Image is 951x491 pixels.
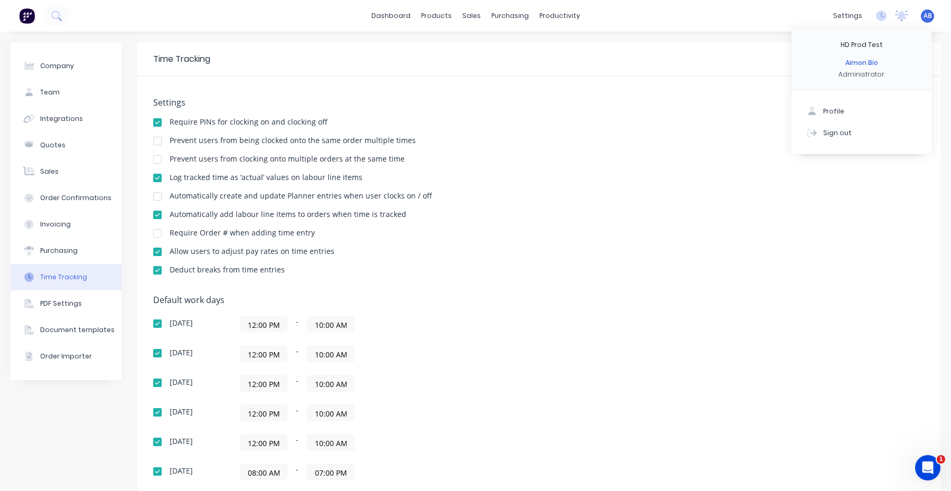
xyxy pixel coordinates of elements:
button: Purchasing [11,238,122,264]
h5: Default work days [153,295,925,305]
button: PDF Settings [11,290,122,317]
button: Integrations [11,106,122,132]
input: Finish [307,464,354,480]
div: Company [40,61,74,71]
input: Finish [307,435,354,450]
button: Invoicing [11,211,122,238]
button: Team [11,79,122,106]
div: Prevent users from being clocked onto the same order multiple times [170,137,416,144]
div: purchasing [486,8,534,24]
button: Time Tracking [11,264,122,290]
div: Order Importer [40,352,92,361]
div: Deduct breaks from time entries [170,266,285,273]
div: settings [828,8,868,24]
div: Team [40,88,60,97]
div: - [240,464,504,480]
button: Document templates [11,317,122,343]
div: Document templates [40,325,115,335]
a: dashboard [366,8,416,24]
input: Start [240,405,287,421]
div: [DATE] [170,379,193,386]
div: Integrations [40,114,83,124]
div: Purchasing [40,246,78,256]
button: Sales [11,158,122,185]
input: Start [240,316,287,332]
div: Order Confirmations [40,193,111,203]
div: Sign out [823,128,852,137]
button: Quotes [11,132,122,158]
span: AB [924,11,932,21]
input: Finish [307,316,354,332]
iframe: Intercom live chat [915,455,940,480]
input: Start [240,435,287,450]
div: PDF Settings [40,299,82,308]
button: Sign out [791,122,931,143]
div: Require Order # when adding time entry [170,229,315,237]
div: - [240,375,504,392]
div: [DATE] [170,467,193,475]
div: HD Prod Test [841,40,883,50]
div: Require PINs for clocking on and clocking off [170,118,328,126]
input: Finish [307,405,354,421]
input: Start [240,375,287,391]
button: Profile [791,101,931,122]
div: Prevent users from clocking onto multiple orders at the same time [170,155,405,163]
div: Invoicing [40,220,71,229]
div: Aimon Bio [845,58,878,68]
div: Quotes [40,140,66,150]
img: Factory [19,8,35,24]
div: Automatically add labour line items to orders when time is tracked [170,211,406,218]
div: Profile [823,107,844,116]
div: Time Tracking [40,272,87,282]
input: Finish [307,375,354,391]
div: [DATE] [170,349,193,356]
button: Company [11,53,122,79]
div: - [240,345,504,362]
div: sales [457,8,486,24]
div: [DATE] [170,319,193,327]
button: Order Importer [11,343,122,370]
span: 1 [937,455,945,464]
h5: Settings [153,98,925,108]
input: Finish [307,346,354,362]
div: [DATE] [170,438,193,445]
div: products [416,8,457,24]
div: [DATE] [170,408,193,416]
div: Log tracked time as ‘actual’ values on labour line items [170,174,362,181]
div: Allow users to adjust pay rates on time entries [170,248,334,255]
div: - [240,316,504,333]
div: Automatically create and update Planner entries when user clocks on / off [170,192,432,200]
input: Start [240,464,287,480]
div: - [240,404,504,421]
div: productivity [534,8,585,24]
div: Time Tracking [153,53,210,65]
div: - [240,434,504,451]
div: Administrator [838,70,884,79]
input: Start [240,346,287,362]
div: Sales [40,167,59,176]
button: Order Confirmations [11,185,122,211]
